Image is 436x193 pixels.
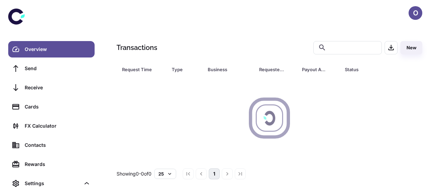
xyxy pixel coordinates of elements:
[8,137,95,153] a: Contacts
[400,41,422,54] button: New
[172,65,199,74] span: Type
[117,42,157,53] h1: Transactions
[25,103,90,111] div: Cards
[122,65,155,74] div: Request Time
[302,65,328,74] div: Payout Amount
[8,175,95,192] div: Settings
[409,6,422,20] button: O
[8,99,95,115] a: Cards
[25,160,90,168] div: Rewards
[122,65,163,74] span: Request Time
[25,46,90,53] div: Overview
[25,84,90,91] div: Receive
[172,65,191,74] div: Type
[8,79,95,96] a: Receive
[117,170,152,178] p: Showing 0-0 of 0
[345,65,388,74] div: Status
[25,122,90,130] div: FX Calculator
[209,168,220,179] button: page 1
[259,65,294,74] span: Requested Amount
[154,169,176,179] button: 25
[302,65,337,74] span: Payout Amount
[8,41,95,57] a: Overview
[345,65,397,74] span: Status
[8,60,95,77] a: Send
[259,65,285,74] div: Requested Amount
[8,118,95,134] a: FX Calculator
[25,65,90,72] div: Send
[182,168,247,179] nav: pagination navigation
[25,180,80,187] div: Settings
[25,141,90,149] div: Contacts
[8,156,95,172] a: Rewards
